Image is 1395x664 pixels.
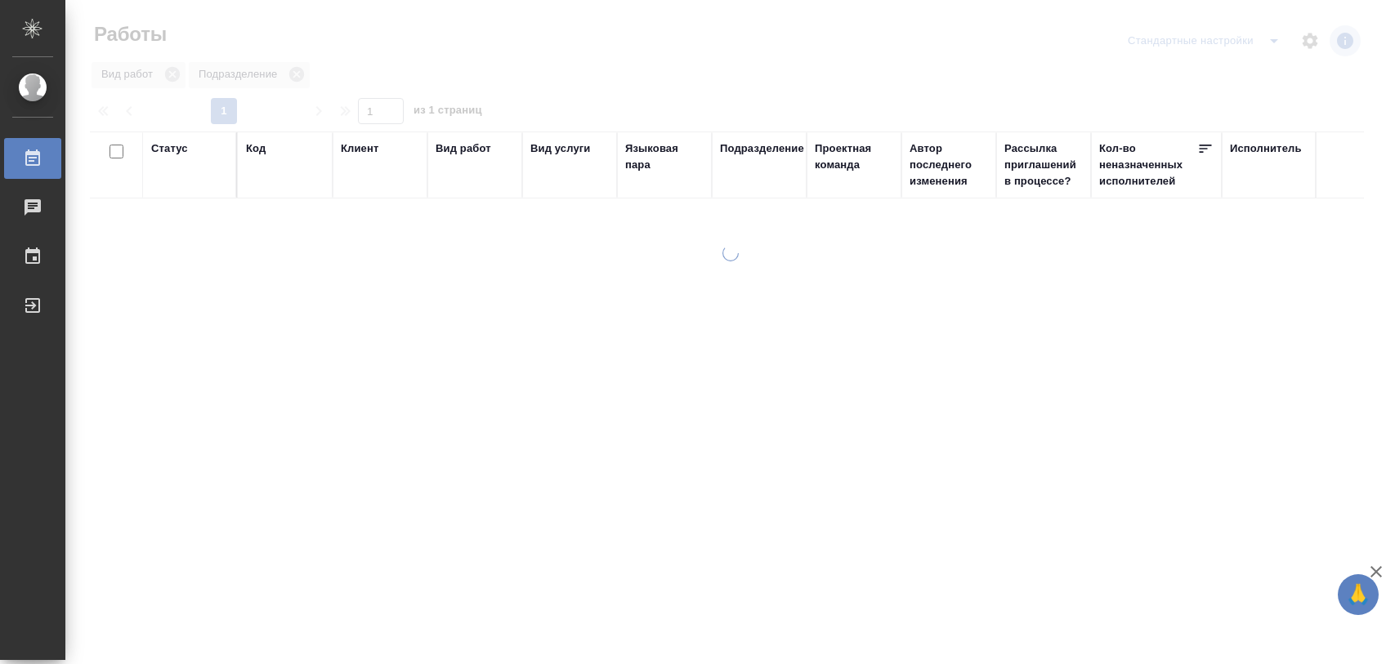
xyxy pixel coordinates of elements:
div: Автор последнего изменения [910,140,988,189]
div: Кол-во неназначенных исполнителей [1099,140,1197,189]
div: Клиент [341,140,378,157]
div: Вид работ [436,140,491,157]
div: Статус [151,140,188,157]
span: 🙏 [1344,577,1372,612]
div: Подразделение [720,140,804,157]
div: Код [246,140,266,157]
div: Рассылка приглашений в процессе? [1004,140,1083,189]
div: Проектная команда [815,140,893,173]
div: Языковая пара [625,140,704,173]
div: Вид услуги [530,140,591,157]
div: Исполнитель [1230,140,1302,157]
button: 🙏 [1338,574,1379,615]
